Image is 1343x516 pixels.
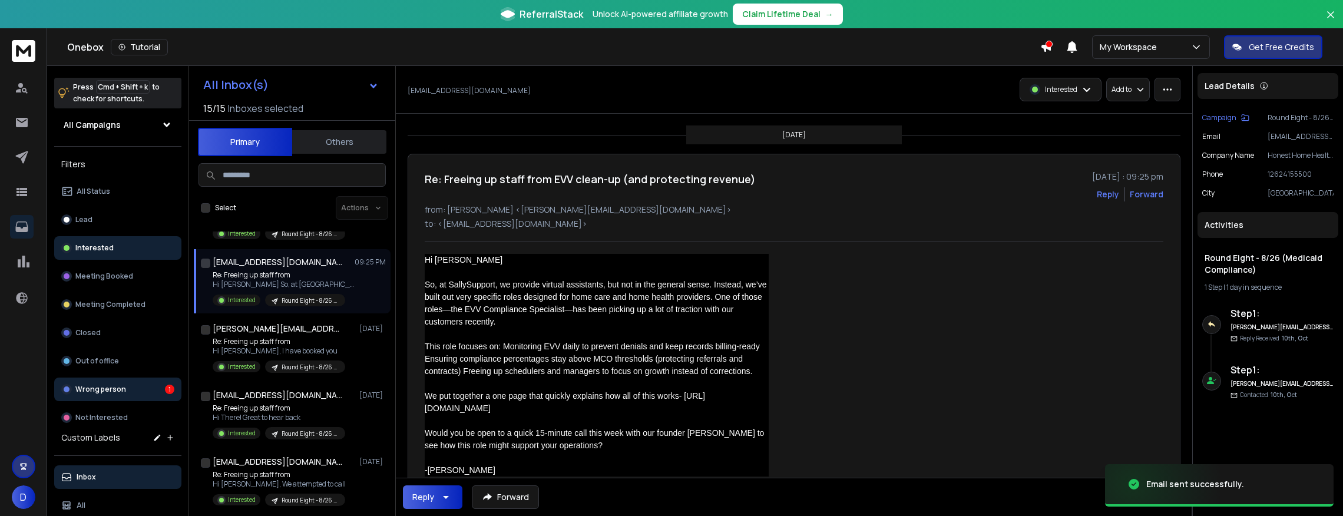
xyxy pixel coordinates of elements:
[215,203,236,213] label: Select
[77,472,96,482] p: Inbox
[282,363,338,372] p: Round Eight - 8/26 (Medicaid Compliance)
[520,7,583,21] span: ReferralStack
[213,337,345,346] p: Re: Freeing up staff from
[292,129,386,155] button: Others
[472,485,539,509] button: Forward
[228,101,303,115] h3: Inboxes selected
[54,180,181,203] button: All Status
[425,171,756,187] h1: Re: Freeing up staff from EVV clean-up (and protecting revenue)
[282,230,338,239] p: Round Eight - 8/26 (Medicaid Compliance)
[12,485,35,509] button: D
[425,427,769,452] div: Would you be open to a quick 15-minute call this week with our founder [PERSON_NAME] to see how t...
[213,470,346,479] p: Re: Freeing up staff from
[1146,478,1244,490] div: Email sent successfully.
[75,215,92,224] p: Lead
[282,296,338,305] p: Round Eight - 8/26 (Medicaid Compliance)
[64,119,121,131] h1: All Campaigns
[213,280,354,289] p: Hi [PERSON_NAME] So, at [GEOGRAPHIC_DATA], we
[425,464,769,477] div: -[PERSON_NAME]
[75,356,119,366] p: Out of office
[77,501,85,510] p: All
[1240,391,1297,399] p: Contacted
[359,391,386,400] p: [DATE]
[1249,41,1314,53] p: Get Free Credits
[1205,252,1331,276] h1: Round Eight - 8/26 (Medicaid Compliance)
[1205,282,1222,292] span: 1 Step
[425,340,769,378] div: This role focuses on: Monitoring EVV daily to prevent denials and keep records billing-ready Ensu...
[75,272,133,281] p: Meeting Booked
[425,279,769,328] div: So, at SallySupport, we provide virtual assistants, but not in the general sense. Instead, we’ve ...
[75,300,145,309] p: Meeting Completed
[1205,283,1331,292] div: |
[194,73,388,97] button: All Inbox(s)
[1268,113,1334,123] p: Round Eight - 8/26 (Medicaid Compliance)
[733,4,843,25] button: Claim Lifetime Deal→
[1097,188,1119,200] button: Reply
[213,323,342,335] h1: [PERSON_NAME][EMAIL_ADDRESS][DOMAIN_NAME]
[1226,282,1282,292] span: 1 day in sequence
[228,495,256,504] p: Interested
[1230,379,1334,388] h6: [PERSON_NAME][EMAIL_ADDRESS][DOMAIN_NAME]
[75,243,114,253] p: Interested
[1202,113,1236,123] p: Campaign
[96,80,150,94] span: Cmd + Shift + k
[1230,363,1334,377] h6: Step 1 :
[403,485,462,509] button: Reply
[54,349,181,373] button: Out of office
[1282,334,1308,342] span: 10th, Oct
[1112,85,1132,94] p: Add to
[425,204,1163,216] p: from: [PERSON_NAME] <[PERSON_NAME][EMAIL_ADDRESS][DOMAIN_NAME]>
[1240,334,1308,343] p: Reply Received
[213,346,345,356] p: Hi [PERSON_NAME], I have booked you
[228,362,256,371] p: Interested
[54,208,181,231] button: Lead
[1130,188,1163,200] div: Forward
[54,156,181,173] h3: Filters
[1268,170,1334,179] p: 12624155500
[1268,188,1334,198] p: [GEOGRAPHIC_DATA]
[1205,80,1255,92] p: Lead Details
[54,236,181,260] button: Interested
[54,378,181,401] button: Wrong person1
[111,39,168,55] button: Tutorial
[1268,151,1334,160] p: Honest Home Health Helpers Staffing Agency LLC
[1230,323,1334,332] h6: [PERSON_NAME][EMAIL_ADDRESS][DOMAIN_NAME]
[75,328,101,338] p: Closed
[593,8,728,20] p: Unlock AI-powered affiliate growth
[1092,171,1163,183] p: [DATE] : 09:25 pm
[425,218,1163,230] p: to: <[EMAIL_ADDRESS][DOMAIN_NAME]>
[412,491,434,503] div: Reply
[1100,41,1162,53] p: My Workspace
[1323,7,1338,35] button: Close banner
[67,39,1040,55] div: Onebox
[198,128,292,156] button: Primary
[425,254,769,266] div: Hi [PERSON_NAME]
[359,457,386,467] p: [DATE]
[213,456,342,468] h1: [EMAIL_ADDRESS][DOMAIN_NAME]
[425,390,769,415] div: We put together a one page that quickly explains how all of this works- [URL][DOMAIN_NAME]
[213,256,342,268] h1: [EMAIL_ADDRESS][DOMAIN_NAME]
[1230,306,1334,320] h6: Step 1 :
[1224,35,1322,59] button: Get Free Credits
[825,8,833,20] span: →
[408,86,531,95] p: [EMAIL_ADDRESS][DOMAIN_NAME]
[228,429,256,438] p: Interested
[203,79,269,91] h1: All Inbox(s)
[359,324,386,333] p: [DATE]
[54,465,181,489] button: Inbox
[282,429,338,438] p: Round Eight - 8/26 (Medicaid Compliance)
[1202,113,1249,123] button: Campaign
[213,413,345,422] p: Hi There! Great to hear back
[1198,212,1338,238] div: Activities
[282,496,338,505] p: Round Eight - 8/26 (Medicaid Compliance)
[54,321,181,345] button: Closed
[213,479,346,489] p: Hi [PERSON_NAME], We attempted to call
[228,229,256,238] p: Interested
[1268,132,1334,141] p: [EMAIL_ADDRESS][DOMAIN_NAME]
[61,432,120,444] h3: Custom Labels
[77,187,110,196] p: All Status
[355,257,386,267] p: 09:25 PM
[228,296,256,305] p: Interested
